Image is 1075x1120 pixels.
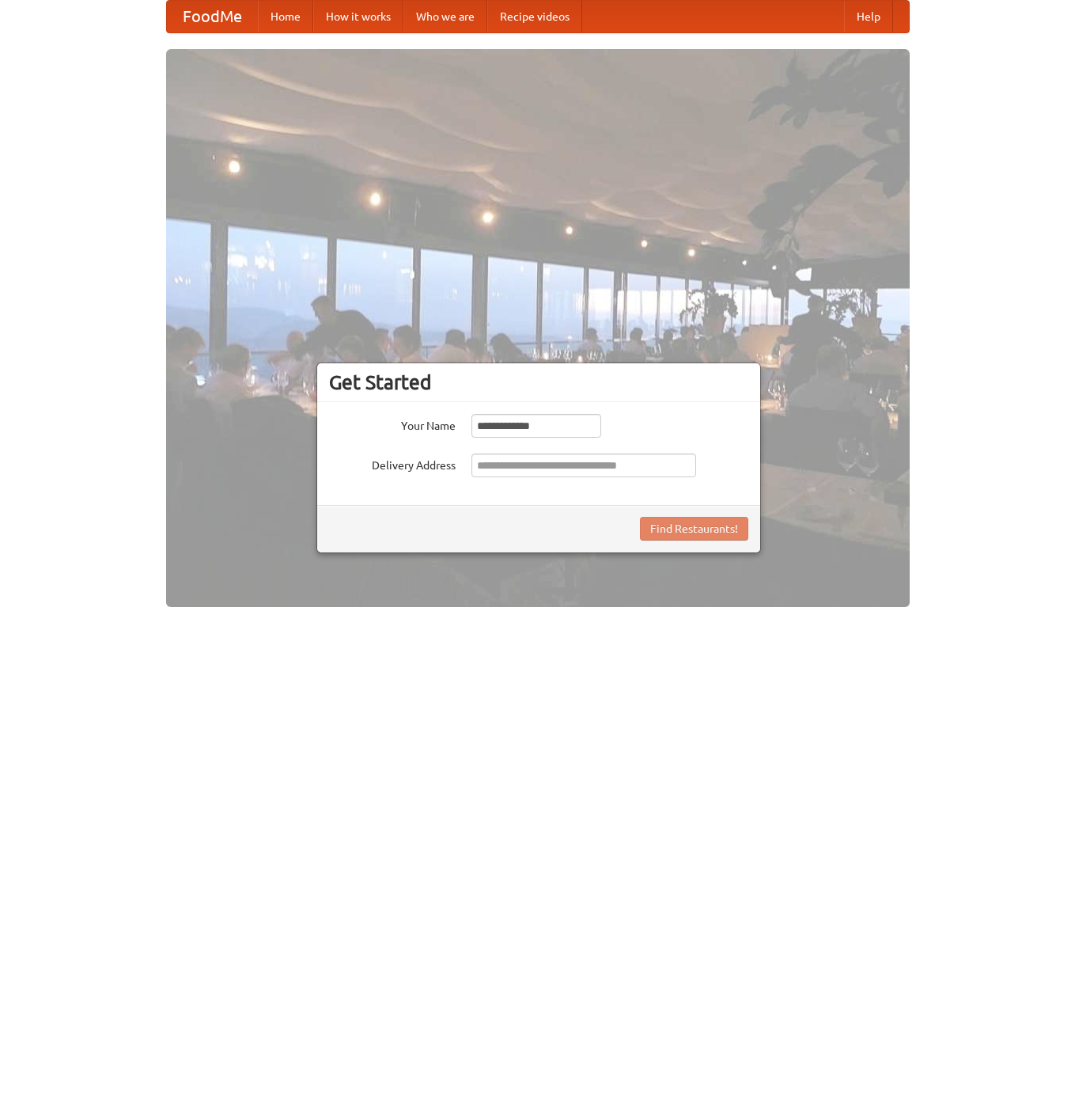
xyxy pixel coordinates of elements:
[329,454,456,473] label: Delivery Address
[313,1,403,32] a: How it works
[844,1,893,32] a: Help
[258,1,313,32] a: Home
[403,1,487,32] a: Who we are
[640,517,748,541] button: Find Restaurants!
[329,414,456,434] label: Your Name
[487,1,582,32] a: Recipe videos
[167,1,258,32] a: FoodMe
[329,370,748,394] h3: Get Started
